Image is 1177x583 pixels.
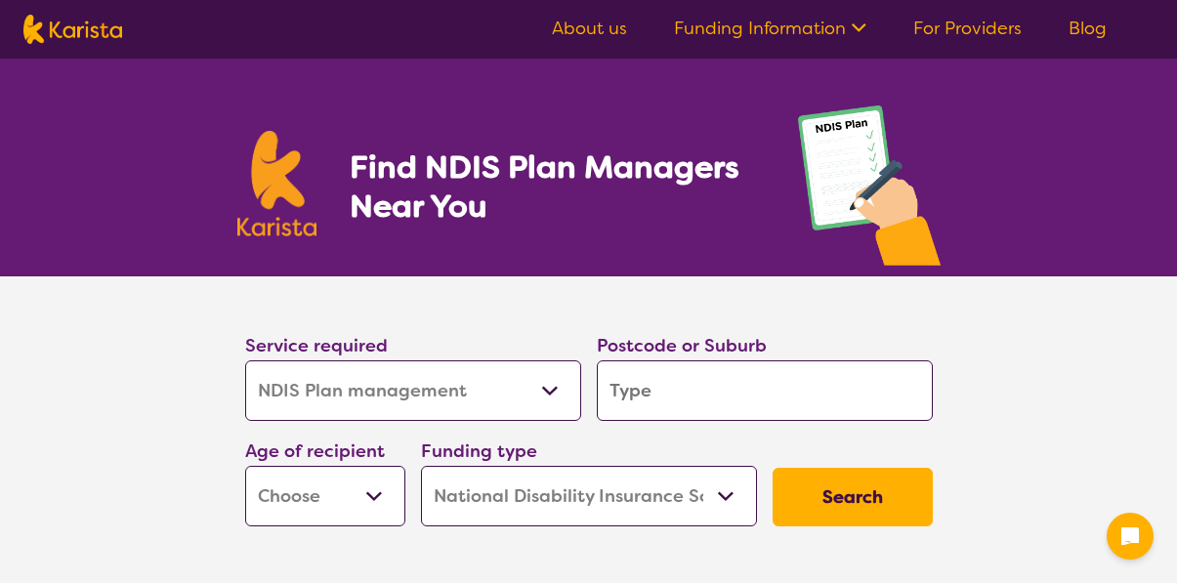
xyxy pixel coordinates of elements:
[421,439,537,463] label: Funding type
[773,468,933,526] button: Search
[245,334,388,357] label: Service required
[597,360,933,421] input: Type
[798,105,941,276] img: plan-management
[23,15,122,44] img: Karista logo
[350,147,758,226] h1: Find NDIS Plan Managers Near You
[674,17,866,40] a: Funding Information
[913,17,1022,40] a: For Providers
[245,439,385,463] label: Age of recipient
[237,131,317,236] img: Karista logo
[1069,17,1107,40] a: Blog
[552,17,627,40] a: About us
[597,334,767,357] label: Postcode or Suburb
